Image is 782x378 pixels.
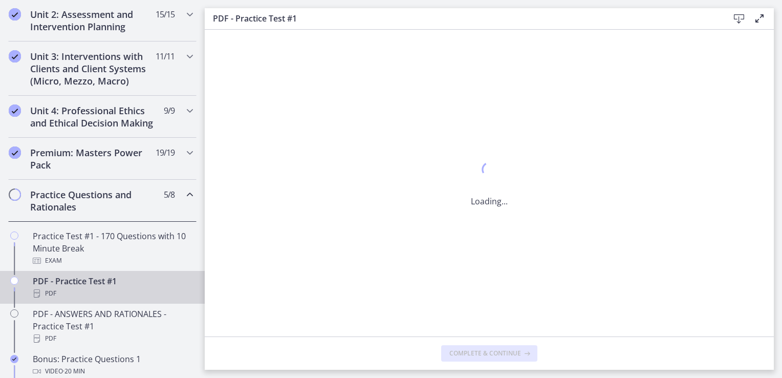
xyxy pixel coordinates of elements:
h2: Unit 2: Assessment and Intervention Planning [30,8,155,33]
div: PDF [33,287,192,300]
h2: Premium: Masters Power Pack [30,146,155,171]
span: 19 / 19 [156,146,175,159]
div: Bonus: Practice Questions 1 [33,353,192,377]
div: PDF [33,332,192,345]
div: Video [33,365,192,377]
i: Completed [9,50,21,62]
div: Exam [33,255,192,267]
span: 15 / 15 [156,8,175,20]
h2: Unit 4: Professional Ethics and Ethical Decision Making [30,104,155,129]
span: 5 / 8 [164,188,175,201]
div: PDF - ANSWERS AND RATIONALES - Practice Test #1 [33,308,192,345]
i: Completed [9,104,21,117]
p: Loading... [471,195,508,207]
h3: PDF - Practice Test #1 [213,12,712,25]
span: 11 / 11 [156,50,175,62]
button: Complete & continue [441,345,537,362]
h2: Practice Questions and Rationales [30,188,155,213]
h2: Unit 3: Interventions with Clients and Client Systems (Micro, Mezzo, Macro) [30,50,155,87]
i: Completed [10,355,18,363]
i: Completed [9,8,21,20]
div: PDF - Practice Test #1 [33,275,192,300]
span: 9 / 9 [164,104,175,117]
i: Completed [9,146,21,159]
span: Complete & continue [449,349,521,358]
span: · 20 min [63,365,85,377]
div: Practice Test #1 - 170 Questions with 10 Minute Break [33,230,192,267]
div: 1 [471,159,508,183]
